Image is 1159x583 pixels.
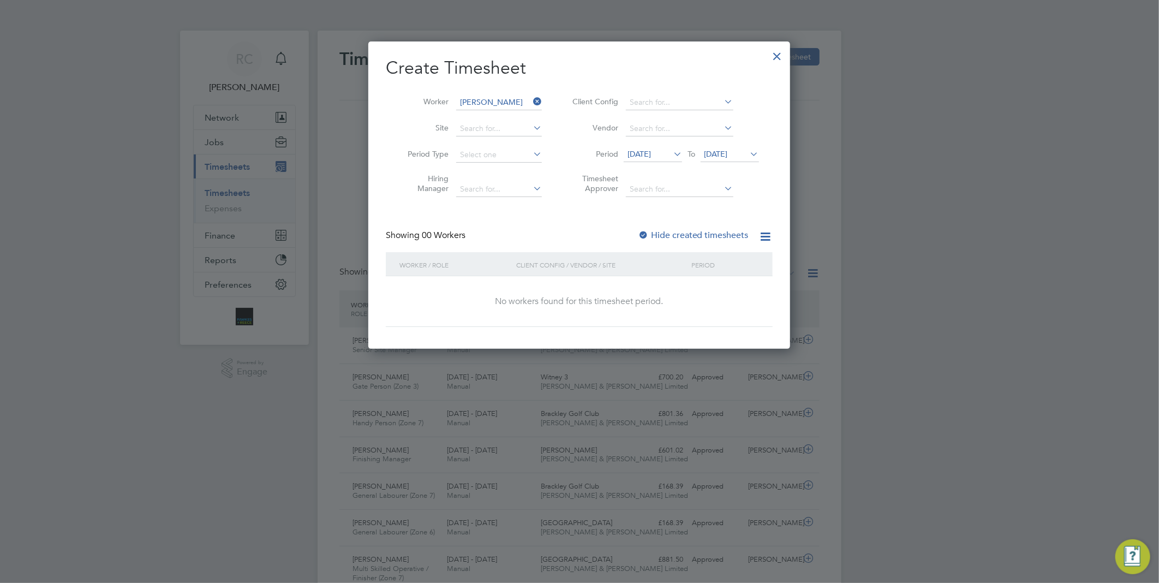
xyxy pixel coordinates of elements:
label: Hiring Manager [399,174,449,193]
h2: Create Timesheet [386,57,773,80]
label: Period Type [399,149,449,159]
span: [DATE] [704,149,728,159]
label: Vendor [569,123,618,133]
div: Period [689,252,762,277]
label: Site [399,123,449,133]
input: Search for... [626,95,733,110]
input: Search for... [626,121,733,136]
input: Search for... [626,182,733,197]
span: To [684,147,698,161]
label: Worker [399,97,449,106]
input: Search for... [456,121,542,136]
button: Engage Resource Center [1115,539,1150,574]
span: 00 Workers [422,230,465,241]
input: Search for... [456,182,542,197]
div: Worker / Role [397,252,513,277]
div: Showing [386,230,468,241]
input: Select one [456,147,542,163]
label: Hide created timesheets [638,230,749,241]
label: Client Config [569,97,618,106]
label: Period [569,149,618,159]
label: Timesheet Approver [569,174,618,193]
div: No workers found for this timesheet period. [397,296,762,307]
div: Client Config / Vendor / Site [513,252,689,277]
span: [DATE] [628,149,651,159]
input: Search for... [456,95,542,110]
